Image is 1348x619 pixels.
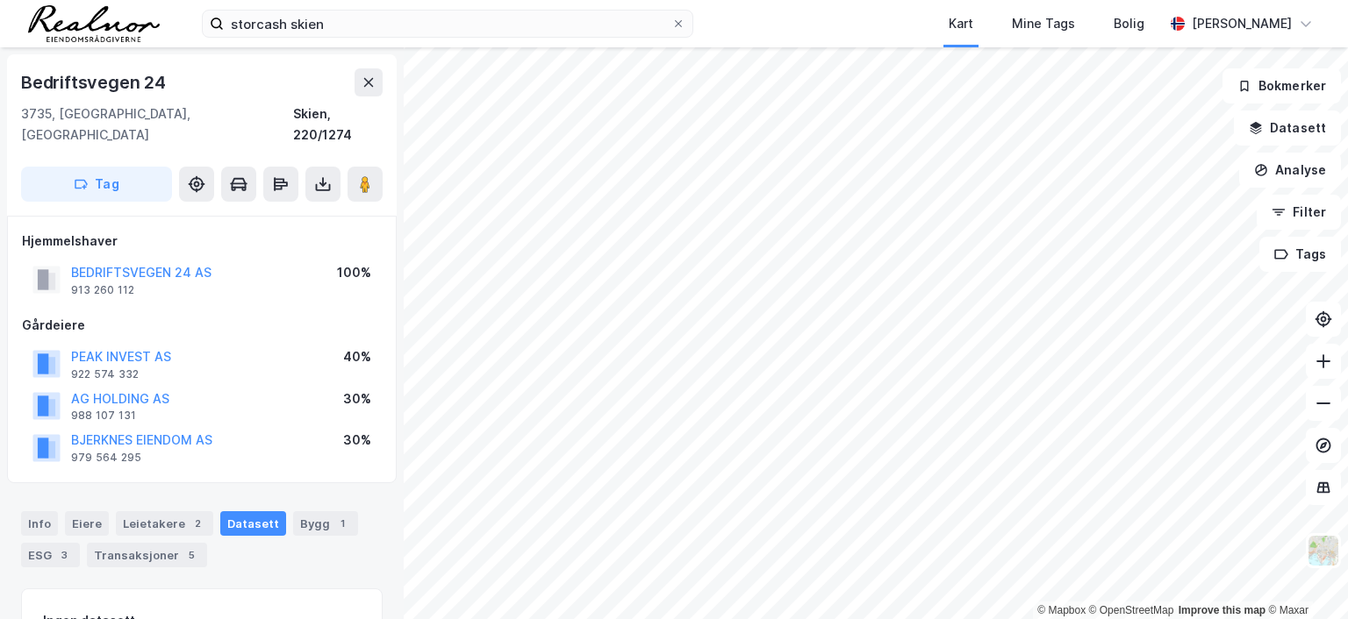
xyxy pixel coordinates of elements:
[1260,535,1348,619] iframe: Chat Widget
[65,511,109,536] div: Eiere
[55,546,73,564] div: 3
[1307,534,1340,567] img: Z
[22,315,382,336] div: Gårdeiere
[1234,110,1341,146] button: Datasett
[21,68,169,96] div: Bedriftsvegen 24
[343,346,371,367] div: 40%
[28,5,160,42] img: realnor-logo.934646d98de889bb5806.png
[949,13,973,34] div: Kart
[21,167,172,202] button: Tag
[1192,13,1292,34] div: [PERSON_NAME]
[224,11,671,37] input: Søk på adresse, matrikkel, gårdeiere, leietakere eller personer
[343,430,371,451] div: 30%
[343,388,371,409] div: 30%
[1179,604,1266,616] a: Improve this map
[71,367,139,381] div: 922 574 332
[1257,195,1341,230] button: Filter
[293,511,358,536] div: Bygg
[293,103,383,146] div: Skien, 220/1274
[22,231,382,252] div: Hjemmelshaver
[1037,604,1086,616] a: Mapbox
[1223,68,1341,103] button: Bokmerker
[1089,604,1174,616] a: OpenStreetMap
[21,511,58,536] div: Info
[183,546,200,564] div: 5
[337,262,371,283] div: 100%
[1012,13,1075,34] div: Mine Tags
[71,451,141,465] div: 979 564 295
[1239,153,1341,188] button: Analyse
[71,283,134,297] div: 913 260 112
[71,409,136,423] div: 988 107 131
[116,511,213,536] div: Leietakere
[1114,13,1144,34] div: Bolig
[21,543,80,567] div: ESG
[1259,237,1341,272] button: Tags
[21,103,293,146] div: 3735, [GEOGRAPHIC_DATA], [GEOGRAPHIC_DATA]
[87,543,207,567] div: Transaksjoner
[333,515,351,532] div: 1
[220,511,286,536] div: Datasett
[189,515,206,532] div: 2
[1260,535,1348,619] div: Kontrollprogram for chat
